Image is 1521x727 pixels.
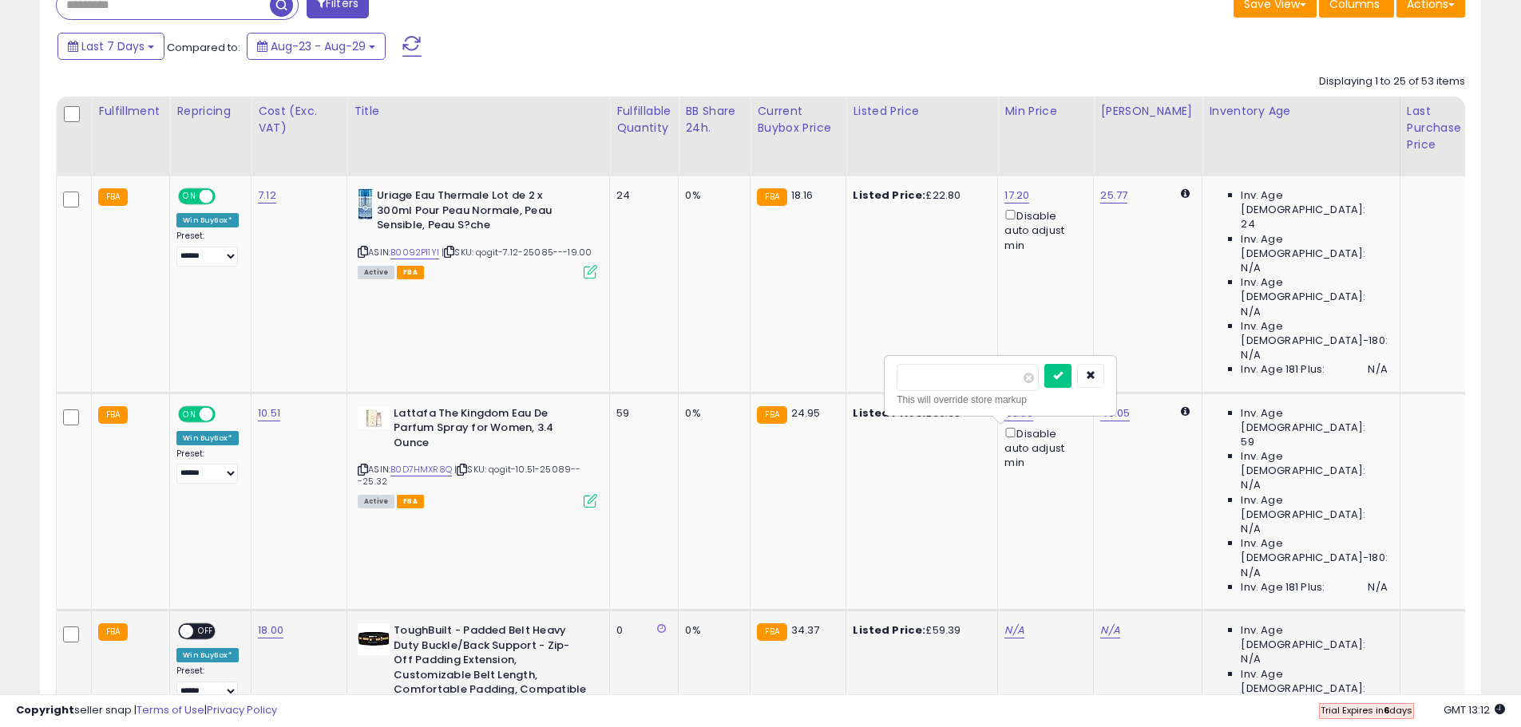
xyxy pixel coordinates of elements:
div: Title [354,103,603,120]
div: BB Share 24h. [685,103,743,136]
strong: Copyright [16,702,74,717]
div: £59.39 [853,623,985,638]
div: Current Buybox Price [757,103,839,136]
small: FBA [98,188,128,206]
div: Disable auto adjust min [1004,425,1081,471]
span: Inv. Age [DEMOGRAPHIC_DATA]: [1241,667,1387,696]
small: FBA [757,406,786,424]
span: N/A [1241,652,1260,666]
span: 18.16 [791,188,814,203]
span: | SKU: qogit-10.51-25089---25.32 [358,463,580,487]
a: Privacy Policy [207,702,277,717]
div: £30.38 [853,406,985,421]
small: FBA [98,406,128,424]
span: Inv. Age [DEMOGRAPHIC_DATA]: [1241,188,1387,217]
a: N/A [1004,622,1024,638]
span: Inv. Age 181 Plus: [1241,580,1325,595]
div: Last Purchase Price [1407,103,1465,153]
div: Repricing [176,103,244,120]
div: 0 [616,623,666,638]
span: 24.95 [791,405,821,421]
span: Aug-23 - Aug-29 [271,38,366,54]
span: N/A [1241,348,1260,362]
span: OFF [194,625,220,638]
small: FBA [757,188,786,206]
span: FBA [397,266,424,279]
div: Listed Price [853,103,991,120]
span: All listings currently available for purchase on Amazon [358,495,394,508]
div: Win BuyBox * [176,213,239,227]
span: N/A [1241,261,1260,275]
b: Uriage Eau Thermale Lot de 2 x 300ml Pour Peau Normale, Peau Sensible, Peau S?che [377,188,571,237]
span: Compared to: [167,40,240,55]
div: 0% [685,188,738,203]
b: Lattafa The Kingdom Eau De Parfum Spray for Women, 3.4 Ounce [394,406,588,455]
div: 59 [616,406,666,421]
b: Listed Price: [853,622,925,638]
span: N/A [1241,305,1260,319]
i: Calculated using Dynamic Max Price. [1181,406,1190,417]
span: Inv. Age [DEMOGRAPHIC_DATA]: [1241,406,1387,435]
small: FBA [98,623,128,641]
div: Fulfillment [98,103,163,120]
div: Min Price [1004,103,1087,120]
div: 0% [685,406,738,421]
div: 24 [616,188,666,203]
span: Inv. Age [DEMOGRAPHIC_DATA]: [1241,232,1387,261]
div: seller snap | | [16,703,277,718]
img: 314pXzgHrmL._SL40_.jpg [358,406,390,429]
a: N/A [1100,622,1119,638]
span: ON [180,407,200,421]
a: 17.20 [1004,188,1029,203]
span: Inv. Age [DEMOGRAPHIC_DATA]: [1241,275,1387,304]
span: 2025-09-6 13:12 GMT [1444,702,1505,717]
span: Inv. Age [DEMOGRAPHIC_DATA]-180: [1241,536,1387,565]
span: 24 [1241,217,1254,231]
span: Inv. Age [DEMOGRAPHIC_DATA]-180: [1241,319,1387,348]
div: Preset: [176,666,239,701]
div: Displaying 1 to 25 of 53 items [1319,74,1465,89]
span: Inv. Age [DEMOGRAPHIC_DATA]: [1241,493,1387,522]
div: [PERSON_NAME] [1100,103,1195,120]
span: 59 [1241,435,1254,449]
div: Win BuyBox * [176,431,239,445]
span: N/A [1241,566,1260,580]
i: Calculated using Dynamic Max Price. [1181,188,1190,199]
div: Inventory Age [1209,103,1392,120]
span: FBA [397,495,424,508]
span: | SKU: qogit-7.12-25085---19.00 [442,246,592,259]
span: N/A [1368,362,1387,377]
b: Listed Price: [853,405,925,421]
div: Disable auto adjust min [1004,207,1081,253]
span: N/A [1368,580,1387,595]
img: 4154VYEUw-L._SL40_.jpg [358,623,390,655]
small: FBA [757,623,786,641]
a: 25.77 [1100,188,1127,203]
div: This will override store markup [897,392,1104,408]
a: 18.00 [258,622,283,638]
button: Aug-23 - Aug-29 [247,33,386,60]
div: Preset: [176,448,239,484]
a: Terms of Use [137,702,204,717]
span: OFF [213,407,239,421]
div: ASIN: [358,188,597,277]
a: 10.51 [258,405,280,421]
a: B0092P11YI [390,246,439,259]
div: £22.80 [853,188,985,203]
span: Trial Expires in days [1321,704,1412,717]
b: Listed Price: [853,188,925,203]
span: ON [180,190,200,203]
span: N/A [1241,522,1260,536]
div: 0% [685,623,738,638]
button: Last 7 Days [57,33,164,60]
span: N/A [1241,478,1260,492]
a: B0D7HMXR8Q [390,463,452,476]
span: Inv. Age 181 Plus: [1241,362,1325,377]
img: 41aCiZsX28L._SL40_.jpg [358,188,373,220]
span: OFF [213,190,239,203]
div: Fulfillable Quantity [616,103,671,136]
span: All listings currently available for purchase on Amazon [358,266,394,279]
span: Inv. Age [DEMOGRAPHIC_DATA]: [1241,623,1387,652]
div: Preset: [176,231,239,267]
div: ASIN: [358,406,597,507]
